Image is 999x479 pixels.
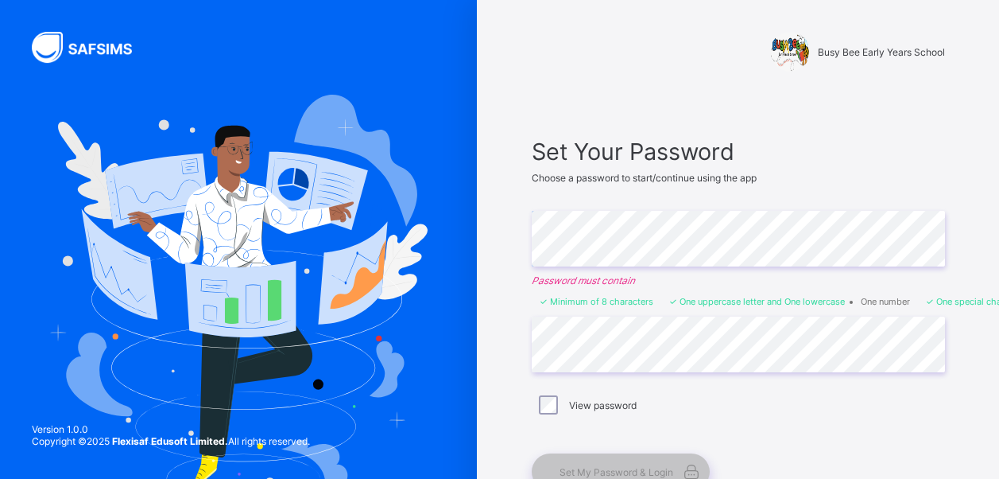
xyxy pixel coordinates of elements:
span: Set Your Password [532,138,945,166]
label: View password [569,399,637,411]
li: One uppercase letter and One lowercase [669,296,845,307]
span: Copyright © 2025 All rights reserved. [32,435,310,447]
li: Minimum of 8 characters [540,296,653,307]
strong: Flexisaf Edusoft Limited. [112,435,228,447]
em: Password must contain [532,275,945,286]
span: Set My Password & Login [560,466,673,478]
span: Version 1.0.0 [32,423,310,435]
img: Busy Bee Early Years School [770,32,810,72]
span: Choose a password to start/continue using the app [532,172,757,184]
img: SAFSIMS Logo [32,32,151,63]
span: Busy Bee Early Years School [818,46,945,58]
li: One number [861,296,910,307]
